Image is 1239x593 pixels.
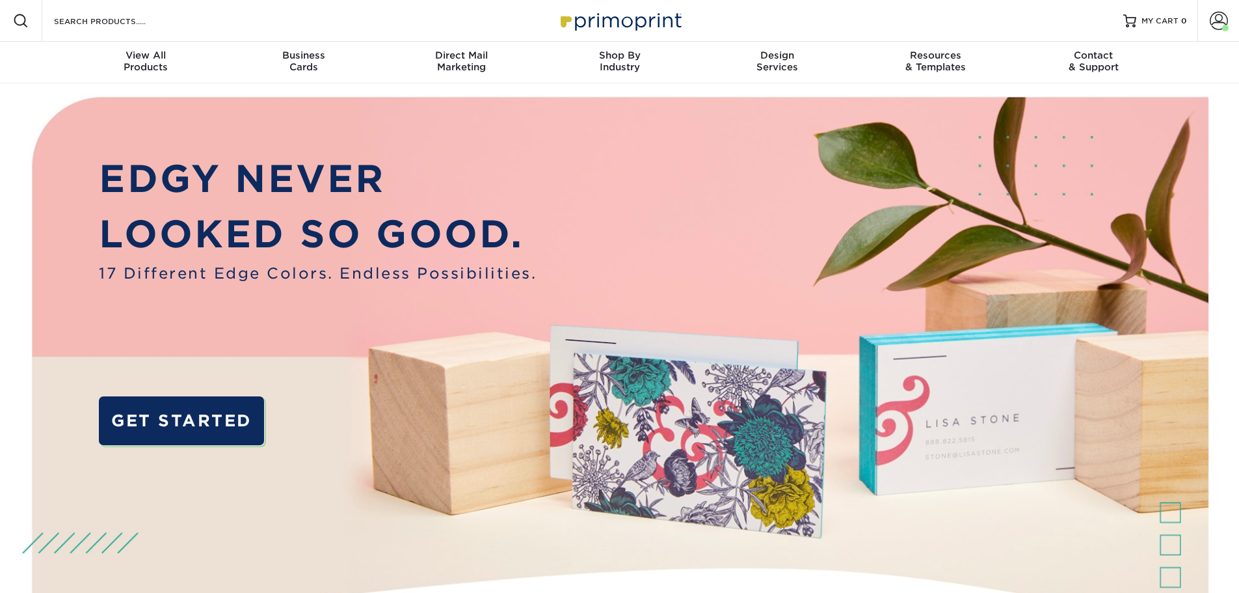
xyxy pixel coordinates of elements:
div: Cards [224,49,382,73]
span: Design [699,49,857,61]
a: DesignServices [699,42,857,83]
span: MY CART [1141,16,1179,27]
span: 0 [1181,16,1187,25]
a: GET STARTED [99,396,263,445]
span: View All [67,49,225,61]
div: & Support [1015,49,1173,73]
p: EDGY NEVER [99,151,537,207]
div: Services [699,49,857,73]
a: Resources& Templates [857,42,1015,83]
span: Resources [857,49,1015,61]
div: Industry [540,49,699,73]
span: 17 Different Edge Colors. Endless Possibilities. [99,262,537,284]
input: SEARCH PRODUCTS..... [53,13,180,29]
a: Shop ByIndustry [540,42,699,83]
div: & Templates [857,49,1015,73]
div: Products [67,49,225,73]
span: Shop By [540,49,699,61]
a: View AllProducts [67,42,225,83]
span: Contact [1015,49,1173,61]
a: Direct MailMarketing [382,42,540,83]
div: Marketing [382,49,540,73]
span: Direct Mail [382,49,540,61]
span: Business [224,49,382,61]
img: Primoprint [555,7,685,34]
p: LOOKED SO GOOD. [99,206,537,262]
a: Contact& Support [1015,42,1173,83]
a: BusinessCards [224,42,382,83]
